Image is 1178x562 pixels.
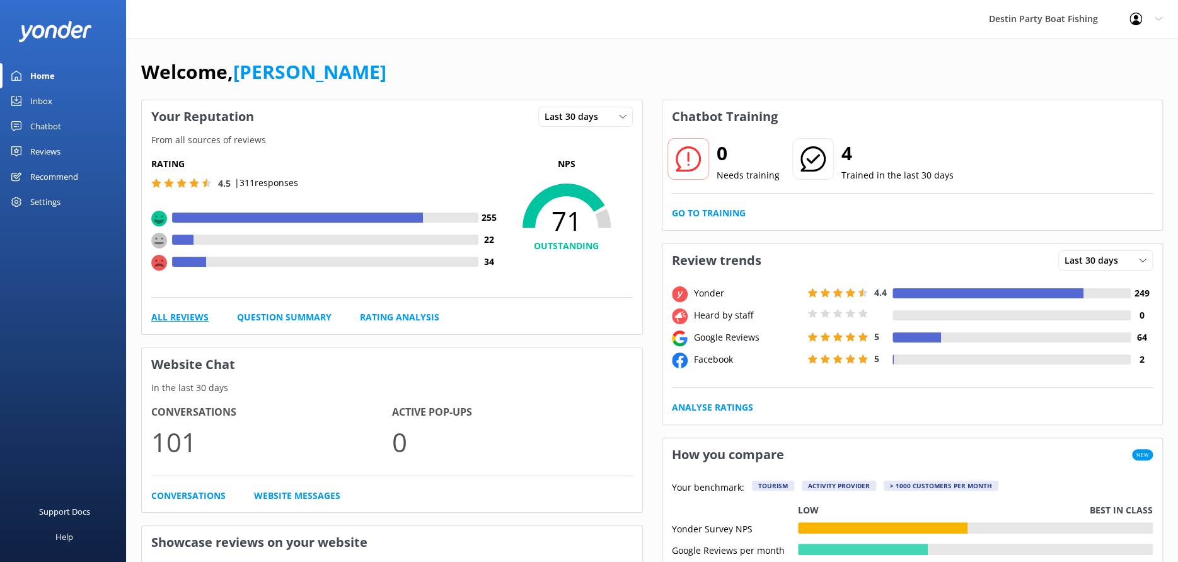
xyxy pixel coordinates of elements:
[662,244,771,277] h3: Review trends
[142,100,263,133] h3: Your Reputation
[500,157,633,171] p: NPS
[691,308,804,322] div: Heard by staff
[545,110,606,124] span: Last 30 days
[691,331,804,344] div: Google Reviews
[500,239,633,253] h4: OUTSTANDING
[151,310,209,324] a: All Reviews
[151,421,392,463] p: 101
[55,524,73,549] div: Help
[218,177,231,189] span: 4.5
[662,438,794,471] h3: How you compare
[1131,308,1153,322] h4: 0
[798,503,819,517] p: Low
[1131,331,1153,344] h4: 64
[151,157,500,171] h5: Rating
[478,211,500,225] h4: 255
[874,353,879,365] span: 5
[691,353,804,366] div: Facebook
[672,481,744,496] p: Your benchmark:
[234,176,298,190] p: | 311 responses
[672,544,798,555] div: Google Reviews per month
[1132,449,1153,460] span: New
[478,233,500,247] h4: 22
[874,286,887,298] span: 4.4
[30,63,55,88] div: Home
[884,481,998,491] div: > 1000 customers per month
[662,100,787,133] h3: Chatbot Training
[500,205,633,237] span: 71
[142,133,642,147] p: From all sources of reviews
[752,481,794,491] div: Tourism
[30,88,52,114] div: Inbox
[1131,353,1153,366] h4: 2
[672,522,798,534] div: Yonder Survey NPS
[30,164,78,189] div: Recommend
[39,499,90,524] div: Support Docs
[1090,503,1153,517] p: Best in class
[841,138,954,168] h2: 4
[141,57,386,87] h1: Welcome,
[142,526,642,559] h3: Showcase reviews on your website
[237,310,332,324] a: Question Summary
[478,255,500,269] h4: 34
[392,421,633,463] p: 0
[874,331,879,342] span: 5
[1065,254,1126,267] span: Last 30 days
[360,310,439,324] a: Rating Analysis
[142,381,642,395] p: In the last 30 days
[233,59,386,85] a: [PERSON_NAME]
[1131,286,1153,300] h4: 249
[841,168,954,182] p: Trained in the last 30 days
[151,404,392,421] h4: Conversations
[254,489,340,503] a: Website Messages
[30,114,61,139] div: Chatbot
[151,489,226,503] a: Conversations
[802,481,876,491] div: Activity Provider
[691,286,804,300] div: Yonder
[30,139,61,164] div: Reviews
[717,138,780,168] h2: 0
[672,206,746,220] a: Go to Training
[19,21,91,42] img: yonder-white-logo.png
[672,401,753,414] a: Analyse Ratings
[717,168,780,182] p: Needs training
[30,189,61,214] div: Settings
[392,404,633,421] h4: Active Pop-ups
[142,348,642,381] h3: Website Chat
